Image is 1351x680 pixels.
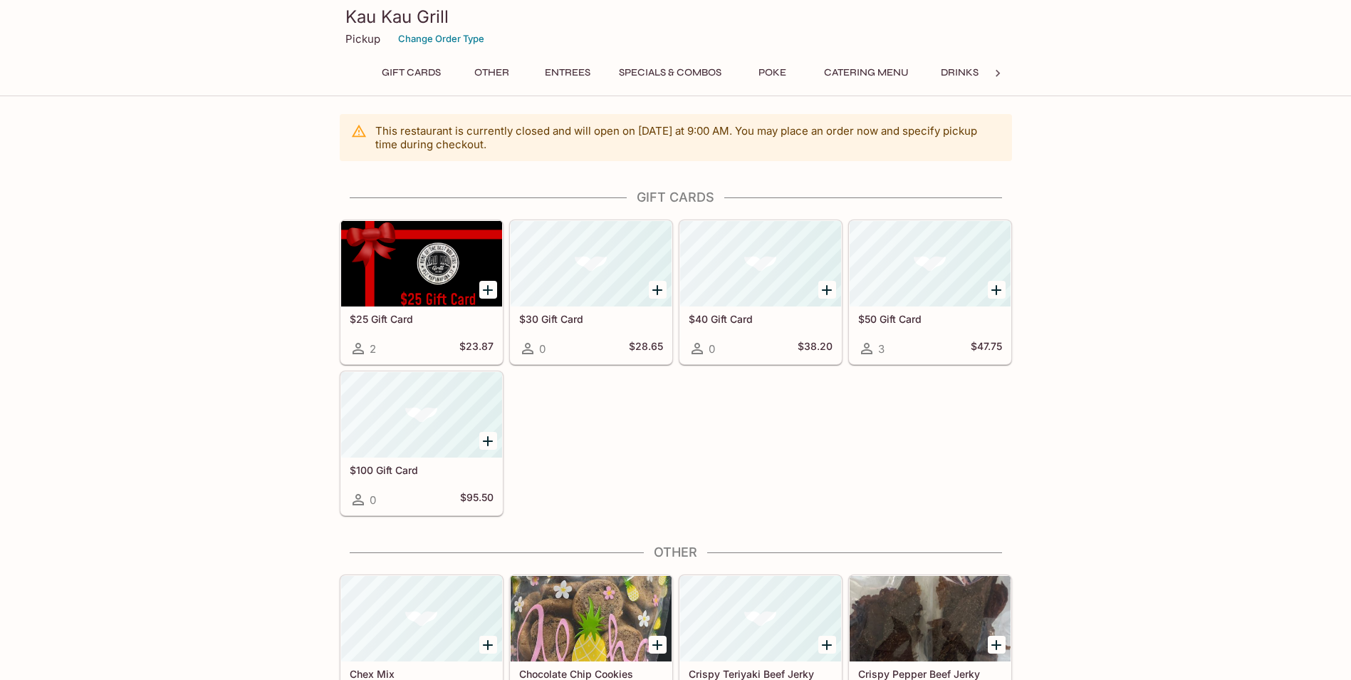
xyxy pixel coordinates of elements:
[679,220,842,364] a: $40 Gift Card0$38.20
[519,668,663,680] h5: Chocolate Chip Cookies
[460,491,494,508] h5: $95.50
[340,190,1012,205] h4: Gift Cards
[928,63,992,83] button: Drinks
[818,636,836,654] button: Add Crispy Teriyaki Beef Jerky
[375,124,1001,151] p: This restaurant is currently closed and will open on [DATE] at 9:00 AM . You may place an order n...
[816,63,917,83] button: Catering Menu
[858,313,1002,325] h5: $50 Gift Card
[878,342,885,356] span: 3
[460,63,524,83] button: Other
[850,221,1011,306] div: $50 Gift Card
[340,371,503,515] a: $100 Gift Card0$95.50
[611,63,729,83] button: Specials & Combos
[680,576,841,661] div: Crispy Teriyaki Beef Jerky
[340,545,1012,560] h4: Other
[858,668,1002,680] h5: Crispy Pepper Beef Jerky
[519,313,663,325] h5: $30 Gift Card
[971,340,1002,357] h5: $47.75
[629,340,663,357] h5: $28.65
[350,464,494,476] h5: $100 Gift Card
[689,668,833,680] h5: Crispy Teriyaki Beef Jerky
[350,313,494,325] h5: $25 Gift Card
[374,63,449,83] button: Gift Cards
[988,636,1006,654] button: Add Crispy Pepper Beef Jerky
[341,372,502,458] div: $100 Gift Card
[649,636,667,654] button: Add Chocolate Chip Cookies
[479,636,497,654] button: Add Chex Mix
[511,221,672,306] div: $30 Gift Card
[741,63,805,83] button: Poke
[350,668,494,680] h5: Chex Mix
[340,220,503,364] a: $25 Gift Card2$23.87
[341,576,502,661] div: Chex Mix
[392,28,491,50] button: Change Order Type
[539,342,546,356] span: 0
[850,576,1011,661] div: Crispy Pepper Beef Jerky
[849,220,1011,364] a: $50 Gift Card3$47.75
[818,281,836,299] button: Add $40 Gift Card
[479,281,497,299] button: Add $25 Gift Card
[341,221,502,306] div: $25 Gift Card
[479,432,497,450] button: Add $100 Gift Card
[370,342,376,356] span: 2
[345,6,1006,28] h3: Kau Kau Grill
[649,281,667,299] button: Add $30 Gift Card
[510,220,672,364] a: $30 Gift Card0$28.65
[345,32,380,46] p: Pickup
[709,342,715,356] span: 0
[511,576,672,661] div: Chocolate Chip Cookies
[536,63,600,83] button: Entrees
[798,340,833,357] h5: $38.20
[689,313,833,325] h5: $40 Gift Card
[988,281,1006,299] button: Add $50 Gift Card
[459,340,494,357] h5: $23.87
[680,221,841,306] div: $40 Gift Card
[370,493,376,507] span: 0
